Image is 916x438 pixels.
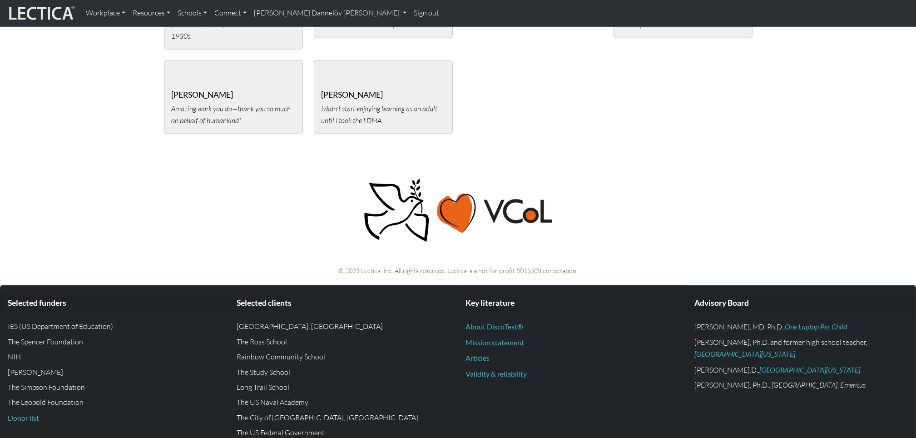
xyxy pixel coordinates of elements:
[8,397,222,408] p: The Leopold Foundation
[694,321,908,333] p: [PERSON_NAME], MD, Ph.D.,
[8,367,222,378] p: [PERSON_NAME]
[174,4,211,23] a: Schools
[694,337,908,360] p: [PERSON_NAME], Ph.D. and former high school teacher,
[465,338,524,347] a: Mission statement
[250,4,410,23] a: [PERSON_NAME] Dannelöv [PERSON_NAME]
[322,103,445,126] p: I didn’t start enjoying learning as an adult until I took the LDMA.
[237,351,451,363] p: Rainbow Community School
[465,322,523,331] a: About DiscoTest®
[237,367,451,378] p: The Study School
[8,382,222,393] p: The Simpson Foundation
[759,365,860,374] a: [GEOGRAPHIC_DATA][US_STATE]
[229,293,458,314] div: Selected clients
[322,90,445,100] h5: [PERSON_NAME]
[458,293,687,314] div: Key literature
[164,265,753,276] p: © 2025 Lectica, Inc. All rights reserved. Lectica is a not for profit 501(c)(3) corporation.
[237,382,451,393] p: Long Trail School
[172,103,295,126] p: Amazing work you do—thank you so much on behalf of humankind!
[694,364,908,376] p: [PERSON_NAME].D.,
[211,4,250,23] a: Connect
[237,336,451,348] p: The Ross School
[694,379,908,391] p: [PERSON_NAME], Ph.D.
[7,5,75,22] img: lecticalive
[694,349,795,358] a: [GEOGRAPHIC_DATA][US_STATE]
[769,380,866,389] em: , [GEOGRAPHIC_DATA], Emeritus
[237,412,451,423] p: The City of [GEOGRAPHIC_DATA], [GEOGRAPHIC_DATA]
[410,4,443,23] a: Sign out
[237,397,451,408] p: The US Naval Academy
[8,321,222,332] p: IES (US Department of Education)
[8,336,222,348] p: The Spencer Foundation
[785,322,847,331] a: One Laptop Per Child
[172,90,295,100] h5: [PERSON_NAME]
[8,351,222,363] p: NIH
[687,293,916,314] div: Advisory Board
[465,353,490,362] a: Articles
[129,4,174,23] a: Resources
[361,178,555,244] img: Peace, love, VCoL
[465,369,527,378] a: Validity & reliability
[8,413,39,422] a: Donor list
[82,4,129,23] a: Workplace
[0,293,229,314] div: Selected funders
[237,321,451,332] p: [GEOGRAPHIC_DATA], [GEOGRAPHIC_DATA]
